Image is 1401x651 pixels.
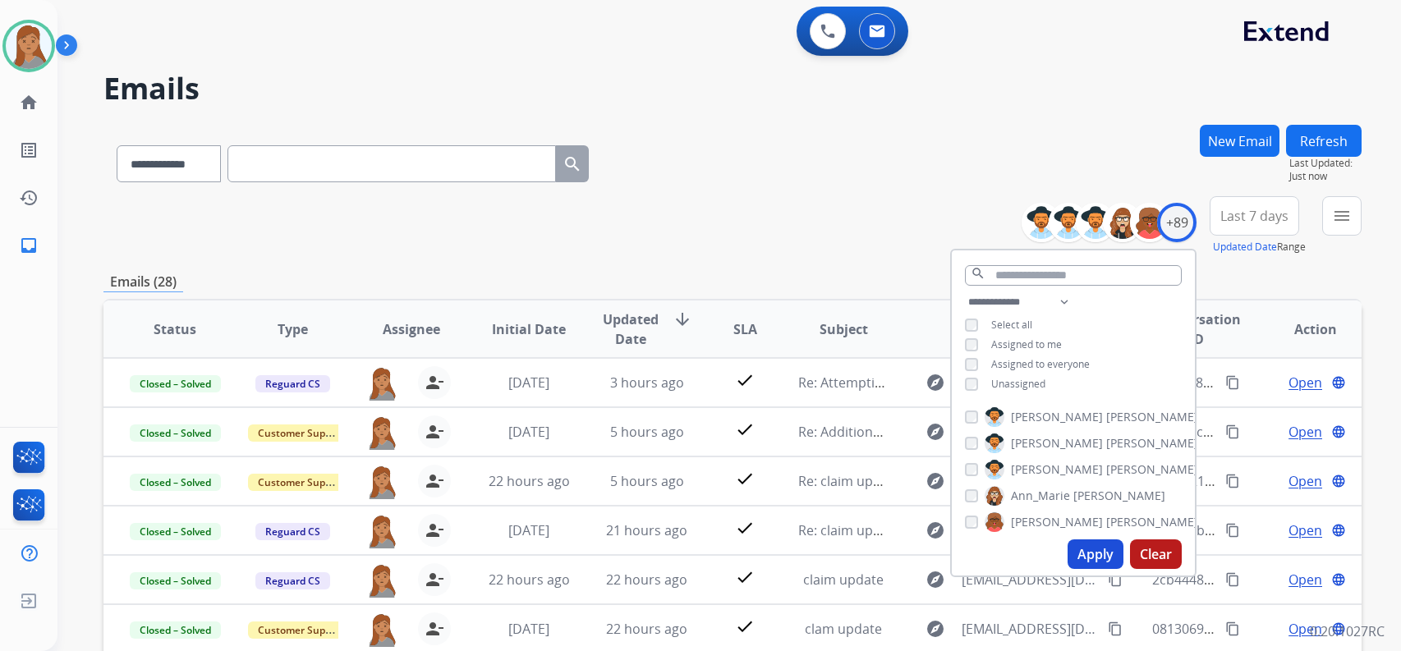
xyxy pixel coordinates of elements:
[926,471,945,491] mat-icon: explore
[1288,422,1322,442] span: Open
[278,319,308,339] span: Type
[130,523,221,540] span: Closed – Solved
[365,415,398,450] img: agent-avatar
[1106,461,1198,478] span: [PERSON_NAME]
[1011,435,1103,452] span: [PERSON_NAME]
[926,570,945,589] mat-icon: explore
[1011,514,1103,530] span: [PERSON_NAME]
[1152,571,1401,589] span: 2cb44489-9299-4fc2-887c-03830d0626e7
[255,523,330,540] span: Reguard CS
[1073,488,1165,504] span: [PERSON_NAME]
[798,374,1095,392] span: Re: Attempting to file a claim, web system failing
[508,620,549,638] span: [DATE]
[962,570,1098,589] span: [EMAIL_ADDRESS][DOMAIN_NAME]
[926,619,945,639] mat-icon: explore
[1331,572,1346,587] mat-icon: language
[1210,196,1299,236] button: Last 7 days
[1288,570,1322,589] span: Open
[1213,240,1306,254] span: Range
[365,563,398,598] img: agent-avatar
[1331,375,1346,390] mat-icon: language
[798,521,901,539] span: Re: claim update
[425,619,444,639] mat-icon: person_remove
[1200,125,1279,157] button: New Email
[19,93,39,112] mat-icon: home
[606,620,687,638] span: 22 hours ago
[508,521,549,539] span: [DATE]
[926,422,945,442] mat-icon: explore
[1213,241,1277,254] button: Updated Date
[735,370,755,390] mat-icon: check
[383,319,440,339] span: Assignee
[1108,621,1123,636] mat-icon: content_copy
[673,309,692,329] mat-icon: arrow_downward
[1157,203,1197,242] div: +89
[962,619,1098,639] span: [EMAIL_ADDRESS][DOMAIN_NAME]
[1310,621,1385,641] p: 0.20.1027RC
[1243,300,1362,358] th: Action
[1106,435,1198,452] span: [PERSON_NAME]
[926,373,945,392] mat-icon: explore
[248,474,355,491] span: Customer Support
[365,366,398,401] img: agent-avatar
[1288,373,1322,392] span: Open
[1286,125,1362,157] button: Refresh
[735,567,755,587] mat-icon: check
[735,518,755,538] mat-icon: check
[1289,157,1362,170] span: Last Updated:
[803,571,884,589] span: claim update
[1331,424,1346,439] mat-icon: language
[255,375,330,392] span: Reguard CS
[798,423,964,441] span: Re: Additional information.
[610,472,684,490] span: 5 hours ago
[991,377,1045,391] span: Unassigned
[1106,514,1198,530] span: [PERSON_NAME]
[805,620,882,638] span: clam update
[735,617,755,636] mat-icon: check
[6,23,52,69] img: avatar
[971,266,985,281] mat-icon: search
[425,570,444,589] mat-icon: person_remove
[1225,375,1240,390] mat-icon: content_copy
[248,621,355,639] span: Customer Support
[365,514,398,548] img: agent-avatar
[1011,409,1103,425] span: [PERSON_NAME]
[508,423,549,441] span: [DATE]
[1288,520,1322,540] span: Open
[601,309,659,349] span: Updated Date
[1011,461,1103,478] span: [PERSON_NAME]
[425,471,444,491] mat-icon: person_remove
[154,319,196,339] span: Status
[1332,206,1352,226] mat-icon: menu
[991,337,1062,351] span: Assigned to me
[610,374,684,392] span: 3 hours ago
[735,419,755,439] mat-icon: check
[508,374,549,392] span: [DATE]
[798,472,901,490] span: Re: claim update
[606,571,687,589] span: 22 hours ago
[1152,309,1243,349] span: Conversation ID
[1108,572,1123,587] mat-icon: content_copy
[19,140,39,160] mat-icon: list_alt
[610,423,684,441] span: 5 hours ago
[1068,539,1123,569] button: Apply
[1130,539,1182,569] button: Clear
[1331,474,1346,488] mat-icon: language
[1225,621,1240,636] mat-icon: content_copy
[130,621,221,639] span: Closed – Solved
[1288,619,1322,639] span: Open
[1220,213,1288,219] span: Last 7 days
[733,319,757,339] span: SLA
[1331,523,1346,538] mat-icon: language
[255,572,330,589] span: Reguard CS
[489,571,570,589] span: 22 hours ago
[365,465,398,499] img: agent-avatar
[130,424,221,442] span: Closed – Solved
[130,474,221,491] span: Closed – Solved
[492,319,566,339] span: Initial Date
[1288,471,1322,491] span: Open
[1225,474,1240,488] mat-icon: content_copy
[563,154,582,174] mat-icon: search
[991,318,1032,332] span: Select all
[926,520,945,540] mat-icon: explore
